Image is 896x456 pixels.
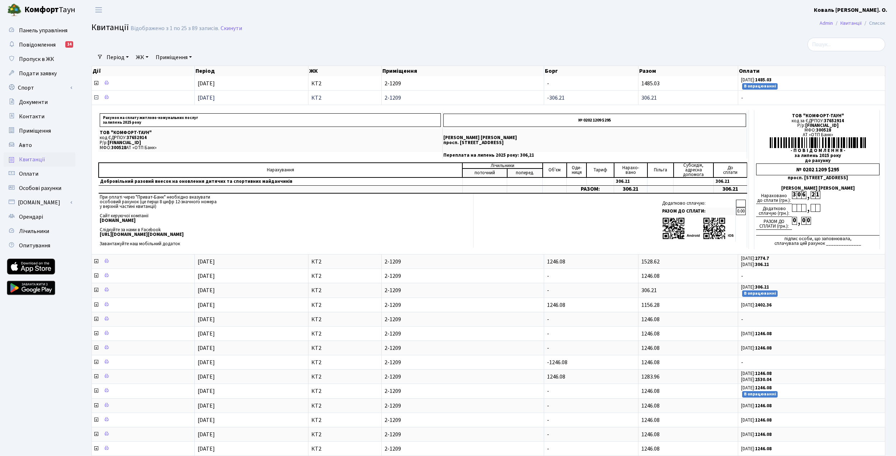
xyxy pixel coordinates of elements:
b: 1246.08 [755,385,772,391]
span: 2-1209 [385,388,541,394]
span: - [547,416,549,424]
div: 0 [797,191,801,199]
span: 2-1209 [385,95,541,101]
span: 1246.08 [641,315,660,323]
span: 2-1209 [385,432,541,437]
span: 1246.08 [547,258,565,266]
td: РАЗОМ: [567,186,614,193]
div: , [797,217,801,225]
span: КТ2 [311,273,378,279]
div: підпис особи, що заповнювала, сплачувала цей рахунок ______________ [756,235,880,246]
span: КТ2 [311,345,378,351]
b: 1246.08 [755,446,772,452]
span: Повідомлення [19,41,56,49]
img: apps-qrcodes.png [662,217,734,240]
td: 306.21 [713,186,747,193]
span: [DATE] [198,301,215,309]
b: [URL][DOMAIN_NAME][DOMAIN_NAME] [100,231,184,238]
span: [DATE] [198,286,215,294]
span: Квитанції [19,156,45,163]
small: [DATE]: [741,385,772,391]
span: - [741,95,882,101]
span: - [547,80,549,87]
td: Оди- ниця [567,163,587,177]
span: Документи [19,98,48,106]
p: Переплата на липень 2025 року: 306,21 [443,153,746,158]
th: Борг [544,66,639,76]
b: 2402.36 [755,302,772,308]
th: Дії [92,66,195,76]
div: Р/р: [756,123,880,128]
a: Панель управління [4,23,75,38]
span: [FINANCIAL_ID] [805,122,839,129]
a: Подати заявку [4,66,75,81]
span: [FINANCIAL_ID] [108,139,141,146]
span: 1246.08 [641,402,660,410]
small: [DATE]: [741,261,769,268]
span: КТ2 [311,432,378,437]
td: Нарахування [99,163,462,177]
a: ЖК [133,51,151,63]
span: [DATE] [198,315,215,323]
small: [DATE]: [741,370,772,377]
p: ТОВ "КОМФОРТ-ТАУН" [100,130,441,135]
a: Скинути [221,25,242,32]
span: КТ2 [311,360,378,365]
td: РАЗОМ ДО СПЛАТИ: [661,208,736,215]
td: 306.21 [614,186,647,193]
b: 1246.08 [755,345,772,351]
td: Субсидія, адресна допомога [674,163,714,177]
span: 1246.08 [641,344,660,352]
span: КТ2 [311,302,378,308]
a: Квитанції [4,152,75,167]
div: МФО: [756,128,880,133]
span: КТ2 [311,259,378,265]
td: Нарахо- вано [614,163,647,177]
div: [PERSON_NAME] [PERSON_NAME] [756,186,880,191]
span: КТ2 [311,403,378,409]
td: 306.21 [614,177,647,186]
span: 1485.03 [641,80,660,87]
td: поперед. [507,168,543,177]
span: - [547,387,549,395]
div: , [806,191,811,199]
span: 2-1209 [385,302,541,308]
span: [DATE] [198,272,215,280]
span: [DATE] [198,373,215,381]
button: Переключити навігацію [90,4,108,16]
td: До cплати [713,163,747,177]
span: Панель управління [19,27,67,34]
td: поточний [462,168,507,177]
b: 1485.03 [755,77,772,83]
a: Опитування [4,238,75,253]
div: 6 [801,191,806,199]
span: 2-1209 [385,374,541,380]
span: [DATE] [198,431,215,438]
span: 1246.08 [641,358,660,366]
a: Особові рахунки [4,181,75,195]
small: В опрацюванні [742,83,778,90]
div: , [806,204,811,212]
span: 37652914 [127,134,147,141]
td: Об'єм [543,163,567,177]
td: Лічильники [462,163,542,168]
span: Приміщення [19,127,51,135]
span: 2-1209 [385,331,541,337]
div: Додатково сплачую (грн.): [756,204,792,217]
span: 2-1209 [385,259,541,265]
span: 2-1209 [385,273,541,279]
b: 306.21 [755,284,769,290]
span: Контакти [19,113,44,120]
small: В опрацюванні [742,290,778,297]
span: 37652914 [824,118,844,124]
a: Admin [820,19,833,27]
div: 2 [811,191,815,199]
div: код за ЄДРПОУ: [756,119,880,123]
td: Добровільний разовий внесок на оновлення дитячих та спортивних майданчиків [99,177,462,186]
a: Приміщення [153,51,195,63]
span: [DATE] [198,445,215,453]
div: просп. [STREET_ADDRESS] [756,176,880,180]
div: за липень 2025 року [756,153,880,158]
span: - [547,315,549,323]
td: 306.21 [713,177,747,186]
